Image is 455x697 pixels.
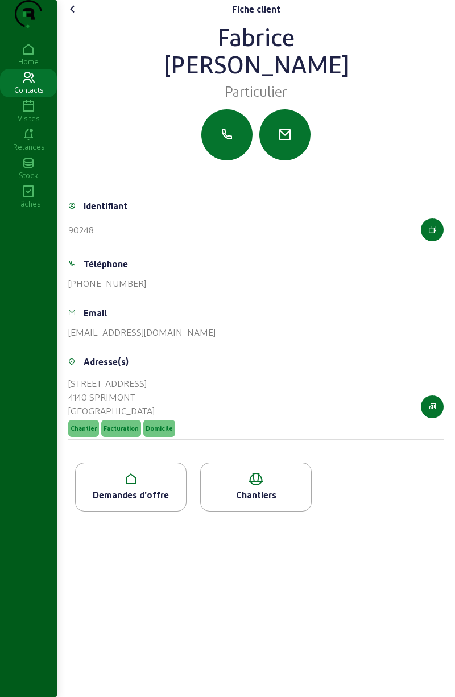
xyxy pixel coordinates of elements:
[84,355,129,369] div: Adresse(s)
[104,424,139,432] span: Facturation
[68,23,444,50] div: Fabrice
[68,50,444,77] div: [PERSON_NAME]
[68,82,444,100] div: Particulier
[68,325,216,339] div: [EMAIL_ADDRESS][DOMAIN_NAME]
[76,488,186,502] div: Demandes d'offre
[68,277,146,290] div: [PHONE_NUMBER]
[146,424,173,432] span: Domicile
[84,257,128,271] div: Téléphone
[232,2,280,16] div: Fiche client
[68,377,177,390] div: [STREET_ADDRESS]
[84,199,127,213] div: Identifiant
[84,306,107,320] div: Email
[68,404,177,418] div: [GEOGRAPHIC_DATA]
[68,390,177,404] div: 4140 SPRIMONT
[71,424,97,432] span: Chantier
[68,223,94,237] div: 90248
[201,488,311,502] div: Chantiers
